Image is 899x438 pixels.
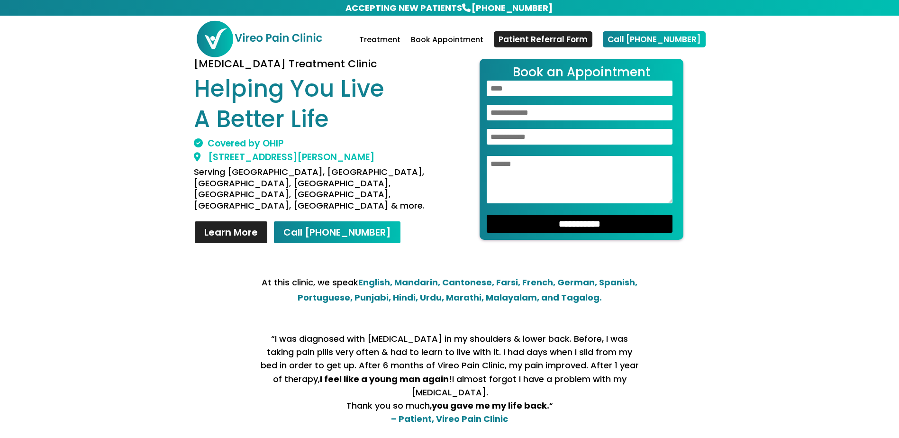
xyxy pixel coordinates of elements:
img: Vireo Pain Clinic [196,20,323,58]
strong: I feel like a young man again! [320,373,452,385]
a: Call [PHONE_NUMBER] [603,31,706,47]
h2: Covered by OHIP [194,139,442,153]
h3: [MEDICAL_DATA] Treatment Clinic [194,59,442,74]
h1: Helping You Live A Better Life [194,74,442,139]
form: Contact form [480,59,683,240]
a: [PHONE_NUMBER] [471,1,554,15]
h2: Book an Appointment [487,66,676,81]
a: Book Appointment [411,36,483,59]
a: Treatment [359,36,400,59]
strong: you gave me my life back. [432,400,549,411]
p: “I was diagnosed with [MEDICAL_DATA] in my shoulders & lower back. Before, I was taking pain pill... [260,332,639,426]
a: Learn More [194,220,268,244]
strong: – Patient, Vireo Pain Clinic [391,413,508,425]
a: [STREET_ADDRESS][PERSON_NAME] [194,151,374,164]
strong: English, Mandarin, Cantonese, Farsi, French, German, Spanish, Portuguese, Punjabi, Hindi, Urdu, M... [298,276,638,303]
a: Call [PHONE_NUMBER] [273,220,401,244]
p: At this clinic, we speak [260,275,639,305]
a: Patient Referral Form [494,31,592,47]
h4: Serving [GEOGRAPHIC_DATA], [GEOGRAPHIC_DATA], [GEOGRAPHIC_DATA], [GEOGRAPHIC_DATA], [GEOGRAPHIC_D... [194,166,442,216]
